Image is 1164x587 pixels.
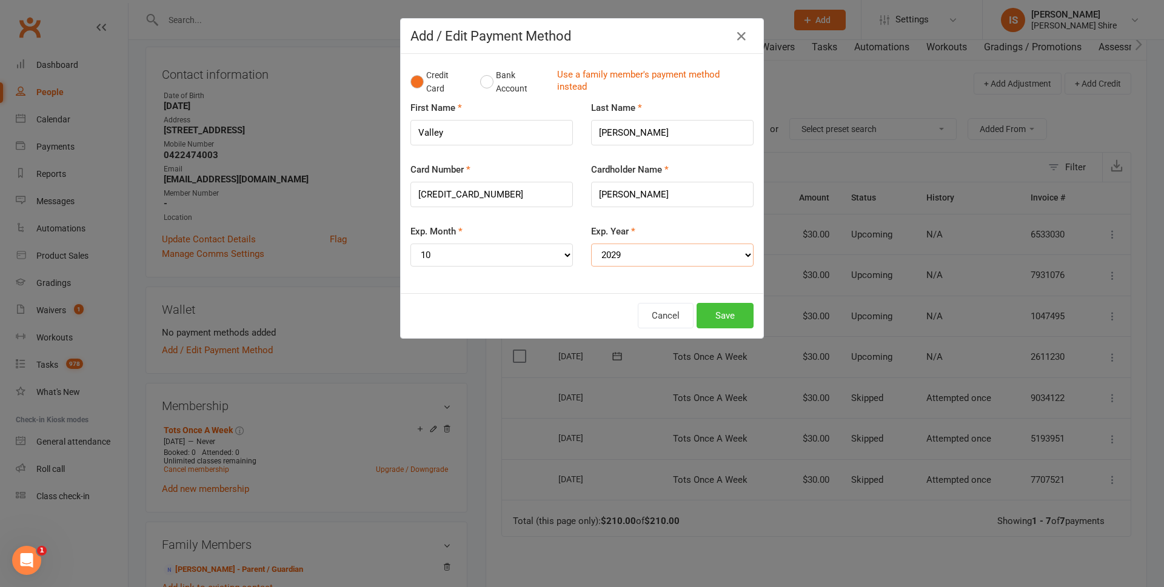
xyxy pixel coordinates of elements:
button: Cancel [638,303,694,328]
h4: Add / Edit Payment Method [410,28,754,44]
input: Name on card [591,182,754,207]
iframe: Intercom live chat [12,546,41,575]
span: 1 [37,546,47,555]
label: First Name [410,101,462,115]
button: Close [732,27,751,46]
label: Card Number [410,162,470,177]
label: Last Name [591,101,642,115]
label: Exp. Year [591,224,635,239]
button: Credit Card [410,64,467,101]
button: Save [697,303,754,328]
button: Bank Account [480,64,547,101]
label: Exp. Month [410,224,463,239]
input: XXXX-XXXX-XXXX-XXXX [410,182,573,207]
label: Cardholder Name [591,162,669,177]
a: Use a family member's payment method instead [557,68,748,96]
